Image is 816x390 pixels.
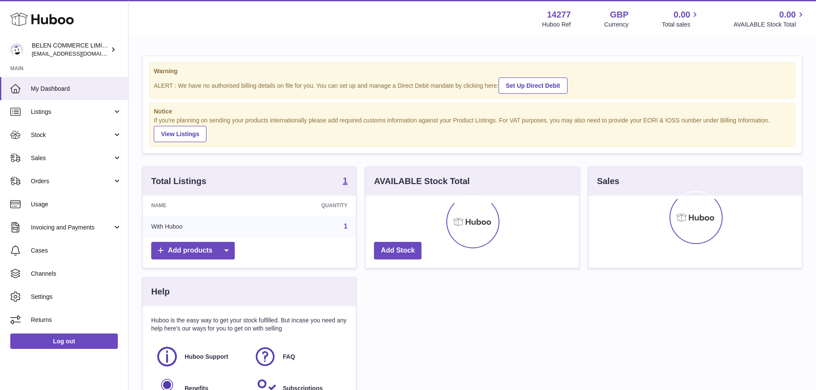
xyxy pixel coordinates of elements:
span: Sales [31,154,113,162]
a: View Listings [154,126,206,142]
a: Add products [151,242,235,259]
a: 0.00 Total sales [662,9,700,29]
p: Huboo is the easy way to get your stock fulfilled. But incase you need any help here's our ways f... [151,316,347,333]
h3: AVAILABLE Stock Total [374,176,469,187]
span: [EMAIL_ADDRESS][DOMAIN_NAME] [32,50,126,57]
a: Set Up Direct Debit [499,77,568,94]
a: Log out [10,333,118,349]
span: Stock [31,131,113,139]
th: Quantity [255,196,356,215]
div: BELEN COMMERCE LIMITED [32,42,109,58]
span: Invoicing and Payments [31,223,113,232]
strong: Notice [154,107,791,116]
h3: Sales [597,176,619,187]
span: Usage [31,200,122,208]
td: With Huboo [143,215,255,238]
h3: Total Listings [151,176,206,187]
span: Returns [31,316,122,324]
span: 0.00 [779,9,796,21]
a: 1 [343,176,347,187]
h3: Help [151,286,170,298]
span: My Dashboard [31,85,122,93]
strong: Warning [154,67,791,75]
span: Huboo Support [185,353,228,361]
img: internalAdmin-14277@internal.huboo.com [10,43,23,56]
strong: 14277 [547,9,571,21]
span: Orders [31,177,113,185]
a: 1 [344,223,347,230]
span: AVAILABLE Stock Total [733,21,806,29]
div: ALERT : We have no authorised billing details on file for you. You can set up and manage a Direct... [154,76,791,94]
span: Cases [31,247,122,255]
th: Name [143,196,255,215]
span: Channels [31,270,122,278]
div: Currency [604,21,629,29]
a: 0.00 AVAILABLE Stock Total [733,9,806,29]
span: Listings [31,108,113,116]
span: 0.00 [674,9,690,21]
div: Huboo Ref [542,21,571,29]
a: Huboo Support [155,345,245,368]
a: Add Stock [374,242,421,259]
div: If you're planning on sending your products internationally please add required customs informati... [154,116,791,142]
span: Settings [31,293,122,301]
strong: GBP [610,9,628,21]
a: FAQ [254,345,343,368]
span: FAQ [283,353,295,361]
span: Total sales [662,21,700,29]
strong: 1 [343,176,347,185]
